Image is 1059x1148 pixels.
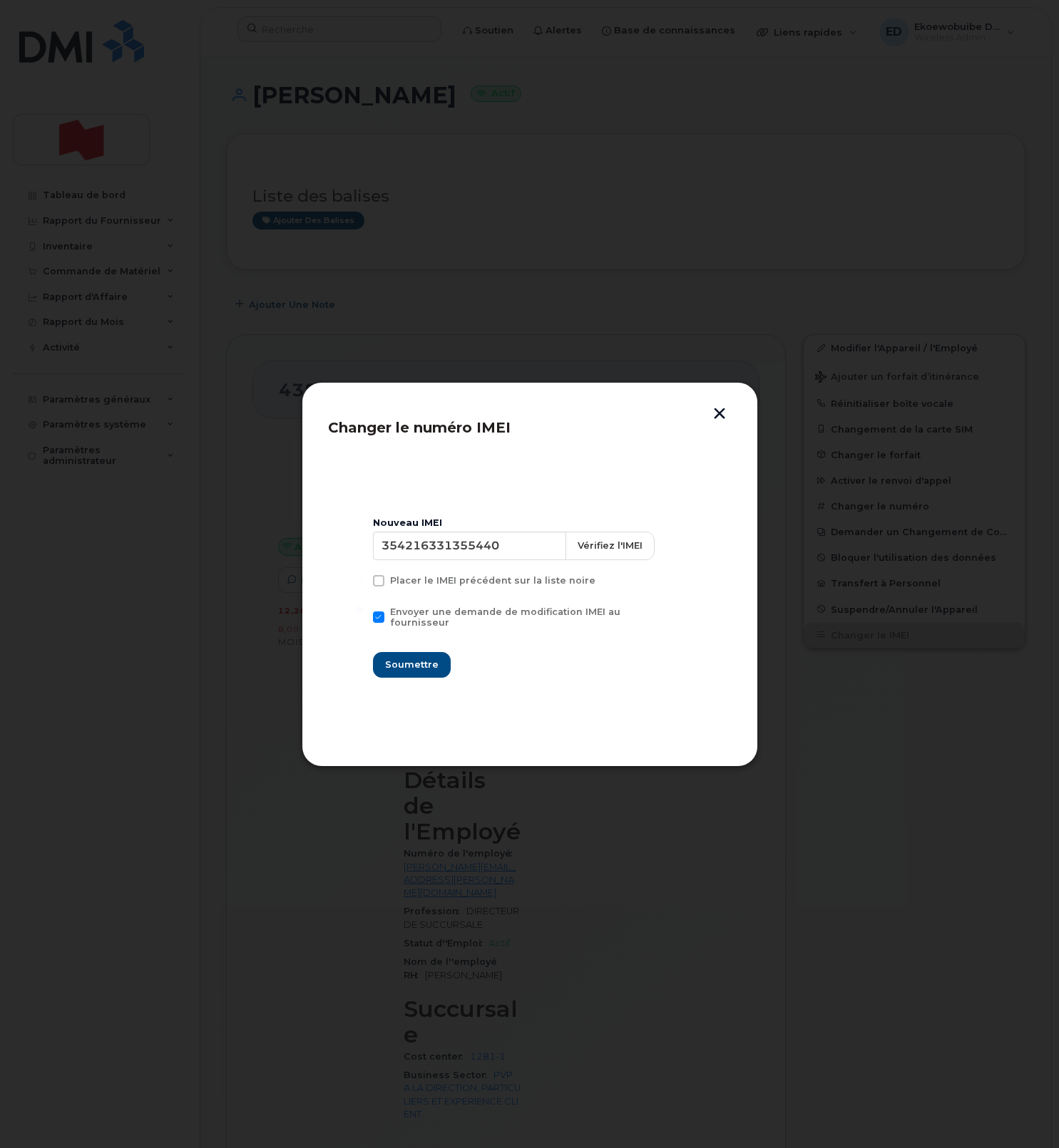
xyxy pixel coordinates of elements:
[566,532,655,560] button: Vérifiez l'IMEI
[328,419,511,436] span: Changer le numéro IMEI
[390,575,595,586] span: Placer le IMEI précédent sur la liste noire
[373,517,687,529] div: Nouveau IMEI
[356,606,363,614] input: Envoyer une demande de modification IMEI au fournisseur
[385,658,439,671] span: Soumettre
[390,606,620,628] span: Envoyer une demande de modification IMEI au fournisseur
[373,652,451,678] button: Soumettre
[356,575,363,582] input: Placer le IMEI précédent sur la liste noire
